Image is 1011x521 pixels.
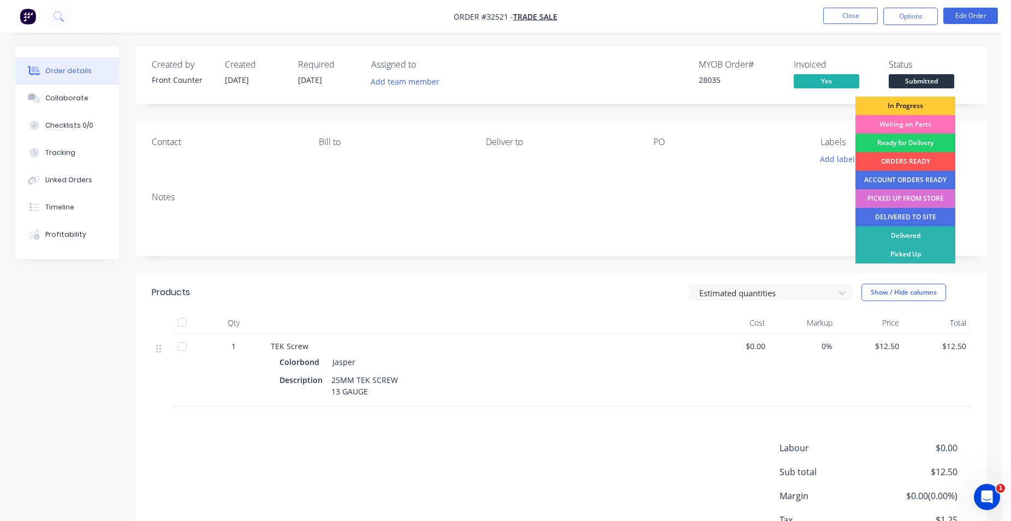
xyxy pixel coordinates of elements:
div: PICKED UP FROM STORE [855,189,955,208]
button: Submitted [889,74,954,91]
span: $12.50 [841,340,900,352]
div: Assigned to [371,59,480,70]
span: Sub total [780,465,877,478]
div: Required [298,59,358,70]
div: MYOB Order # [699,59,781,70]
div: Markup [770,312,837,334]
span: 1 [231,340,236,352]
a: TRADE SALE [513,11,557,22]
button: Add team member [371,74,445,89]
button: Collaborate [15,85,119,112]
div: Deliver to [486,137,635,147]
span: 0% [774,340,832,352]
span: $0.00 ( 0.00 %) [876,489,957,502]
div: Created [225,59,285,70]
div: PO [653,137,803,147]
button: Add team member [365,74,445,89]
button: Profitability [15,221,119,248]
div: DELIVERED TO SITE [855,208,955,226]
button: Checklists 0/0 [15,112,119,139]
span: Margin [780,489,877,502]
div: Colorbond [279,354,324,370]
span: Yes [794,74,859,88]
div: Front Counter [152,74,212,86]
div: Labels [820,137,970,147]
div: Notes [152,192,971,202]
button: Edit Order [943,8,998,24]
button: Tracking [15,139,119,166]
span: $0.00 [876,441,957,454]
div: Bill to [319,137,468,147]
div: ORDERS READY [855,152,955,171]
img: Factory [20,8,36,25]
span: [DATE] [298,75,322,85]
div: Waiting on Parts [855,115,955,134]
iframe: Intercom live chat [974,484,1000,510]
div: Price [837,312,904,334]
div: Collaborate [45,93,88,103]
span: 1 [996,484,1005,493]
div: Products [152,286,190,299]
button: Options [883,8,938,25]
div: Order details [45,66,92,76]
div: Status [889,59,971,70]
span: Labour [780,441,877,454]
div: Linked Orders [45,175,92,185]
button: Linked Orders [15,166,119,194]
span: Order #32521 - [454,11,513,22]
div: Checklists 0/0 [45,121,93,130]
div: Qty [201,312,266,334]
div: Contact [152,137,301,147]
div: Jasper [328,354,355,370]
div: Invoiced [794,59,876,70]
div: Cost [703,312,770,334]
span: Submitted [889,74,954,88]
div: Delivered [855,226,955,245]
div: Tracking [45,148,75,158]
span: TEK Screw [271,341,308,351]
span: $12.50 [876,465,957,478]
div: Description [279,372,327,388]
button: Timeline [15,194,119,221]
button: Add labels [814,152,865,166]
div: Ready for Delivery [855,134,955,152]
div: Picked Up [855,245,955,264]
button: Order details [15,57,119,85]
div: Profitability [45,230,86,239]
div: In Progress [855,97,955,115]
span: $0.00 [707,340,766,352]
div: Created by [152,59,212,70]
button: Close [823,8,878,24]
span: [DATE] [225,75,249,85]
div: Timeline [45,202,74,212]
div: 28035 [699,74,781,86]
div: 25MM TEK SCREW 13 GAUGE [327,372,402,399]
div: ACCOUNT ORDERS READY [855,171,955,189]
